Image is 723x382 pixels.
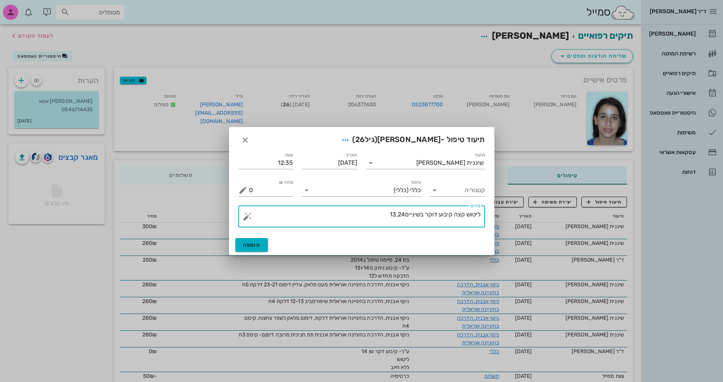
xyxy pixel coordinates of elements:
[352,135,377,144] span: (גיל )
[279,180,293,185] label: מחיר ₪
[474,152,485,158] label: תיעוד
[377,135,441,144] span: [PERSON_NAME]
[366,157,485,169] div: תיעודשיננית [PERSON_NAME]
[416,159,484,166] div: שיננית [PERSON_NAME]
[394,187,408,194] span: (כללי)
[339,133,485,147] span: תיעוד טיפול -
[345,152,357,158] label: תאריך
[235,238,268,252] button: הוספה
[355,135,365,144] span: 26
[411,180,421,185] label: טיפול
[410,187,421,194] span: כללי
[470,203,480,209] label: פירוט
[243,242,261,248] span: הוספה
[238,186,247,195] button: מחיר ₪ appended action
[285,152,293,158] label: שעה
